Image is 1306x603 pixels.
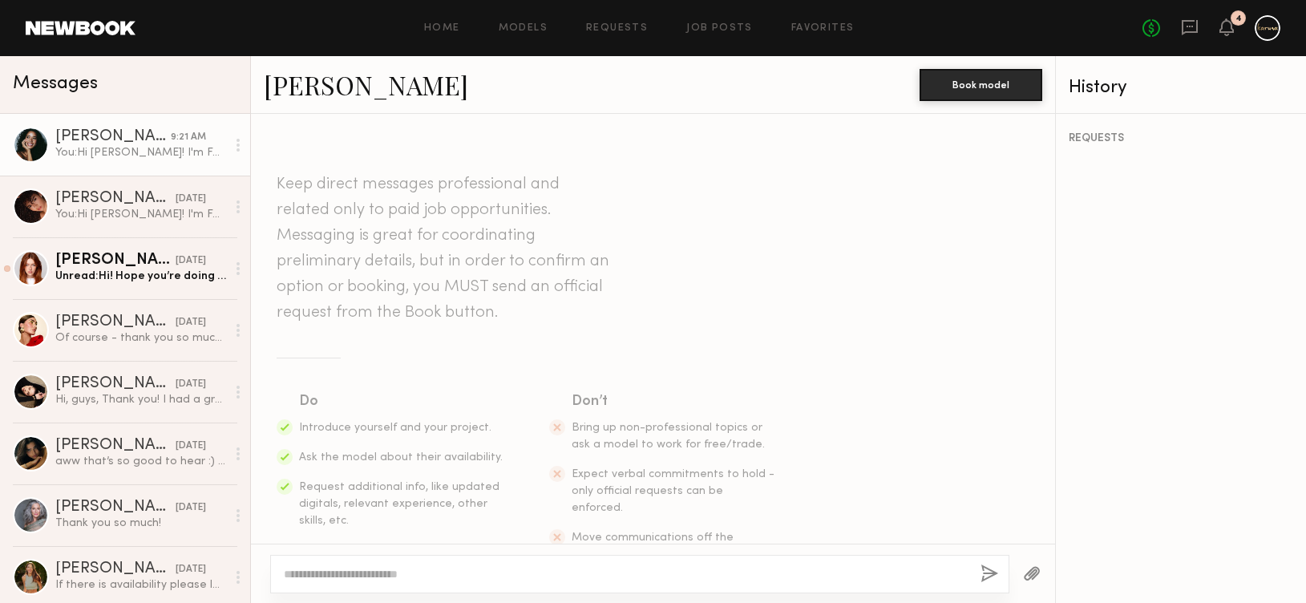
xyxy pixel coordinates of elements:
[920,69,1042,101] button: Book model
[686,23,753,34] a: Job Posts
[55,330,226,346] div: Of course - thank you so much for having me it was a pleasure ! X
[1069,79,1293,97] div: History
[499,23,548,34] a: Models
[299,482,499,526] span: Request additional info, like updated digitals, relevant experience, other skills, etc.
[176,500,206,516] div: [DATE]
[176,315,206,330] div: [DATE]
[55,129,171,145] div: [PERSON_NAME]
[176,439,206,454] div: [DATE]
[299,391,504,413] div: Do
[572,532,734,560] span: Move communications off the platform.
[171,130,206,145] div: 9:21 AM
[55,516,226,531] div: Thank you so much!
[572,391,777,413] div: Don’t
[55,314,176,330] div: [PERSON_NAME]
[176,192,206,207] div: [DATE]
[586,23,648,34] a: Requests
[277,172,613,326] header: Keep direct messages professional and related only to paid job opportunities. Messaging is great ...
[55,253,176,269] div: [PERSON_NAME]
[55,207,226,222] div: You: Hi [PERSON_NAME]! I'm Faith here with Avatara and Karuna Skin! We're interested in booking y...
[55,269,226,284] div: Unread: Hi! Hope you’re doing well! I wanted to reach out to let you guys know that I am also an ...
[1235,14,1242,23] div: 4
[791,23,855,34] a: Favorites
[176,377,206,392] div: [DATE]
[55,392,226,407] div: Hi, guys, Thank you! I had a great time shooting with you!
[55,376,176,392] div: [PERSON_NAME]
[176,253,206,269] div: [DATE]
[424,23,460,34] a: Home
[55,438,176,454] div: [PERSON_NAME]
[299,423,491,433] span: Introduce yourself and your project.
[13,75,98,93] span: Messages
[572,423,765,450] span: Bring up non-professional topics or ask a model to work for free/trade.
[1069,133,1293,144] div: REQUESTS
[264,67,468,102] a: [PERSON_NAME]
[176,562,206,577] div: [DATE]
[55,561,176,577] div: [PERSON_NAME]
[55,454,226,469] div: aww that’s so good to hear :) and yes please do it was such a pleasure to work with everyone 💕
[55,145,226,160] div: You: Hi [PERSON_NAME]! I'm Faith here with Avatara and Karuna Skin! We're interested in possibly ...
[55,500,176,516] div: [PERSON_NAME]
[55,577,226,593] div: If there is availability please let me know. I am available that date.
[299,452,503,463] span: Ask the model about their availability.
[55,191,176,207] div: [PERSON_NAME]
[572,469,774,513] span: Expect verbal commitments to hold - only official requests can be enforced.
[920,77,1042,91] a: Book model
